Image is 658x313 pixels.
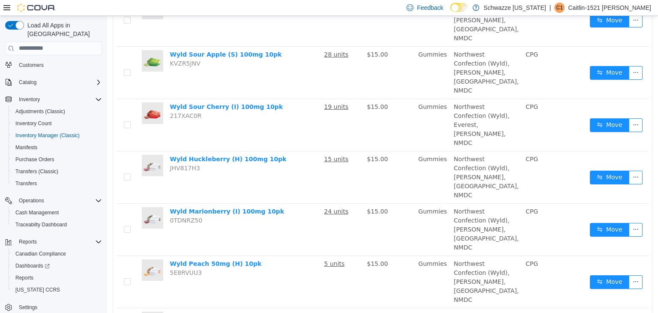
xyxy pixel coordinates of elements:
button: [US_STATE] CCRS [9,284,105,296]
a: Traceabilty Dashboard [12,220,70,230]
a: Canadian Compliance [12,249,69,259]
button: icon: ellipsis [522,102,535,116]
span: Washington CCRS [12,285,102,295]
span: Operations [15,196,102,206]
span: Transfers (Classic) [12,166,102,177]
a: Wyld Marionberry (I) 100mg 10pk [63,192,177,199]
u: 15 units [217,140,242,147]
button: icon: swapMove [483,102,522,116]
button: Canadian Compliance [9,248,105,260]
span: [US_STATE] CCRS [15,286,60,293]
span: Feedback [417,3,443,12]
span: Northwest Confection (Wyld), [PERSON_NAME], [GEOGRAPHIC_DATA], NMDC [347,35,412,78]
span: Reports [15,237,102,247]
a: Wyld Pomegranate (H) 100mg 10pk [63,297,184,304]
button: icon: ellipsis [522,259,535,273]
span: Canadian Compliance [15,250,66,257]
button: icon: ellipsis [522,207,535,221]
button: icon: swapMove [483,259,522,273]
button: Reports [15,237,40,247]
span: CPG [419,140,431,147]
span: $15.00 [260,244,281,251]
img: Wyld Marionberry (I) 100mg 10pk hero shot [35,191,56,213]
u: 19 units [217,87,242,94]
span: Traceabilty Dashboard [15,221,67,228]
button: Traceabilty Dashboard [9,219,105,231]
u: 28 units [217,35,242,42]
span: CPG [419,35,431,42]
button: Operations [15,196,48,206]
a: [US_STATE] CCRS [12,285,63,295]
u: 8 units [217,297,238,304]
span: 0TDNRZ50 [63,201,96,208]
span: 5E8RVUU3 [63,253,95,260]
img: Wyld Sour Cherry (I) 100mg 10pk hero shot [35,87,56,108]
span: Northwest Confection (Wyld), [PERSON_NAME], [GEOGRAPHIC_DATA], NMDC [347,140,412,183]
img: Wyld Huckleberry (H) 100mg 10pk hero shot [35,139,56,160]
button: icon: swapMove [483,207,522,221]
a: Transfers (Classic) [12,166,62,177]
a: Wyld Huckleberry (H) 100mg 10pk [63,140,179,147]
span: Load All Apps in [GEOGRAPHIC_DATA] [24,21,102,38]
button: Transfers [9,178,105,190]
button: icon: ellipsis [522,50,535,64]
td: Gummies [308,135,344,188]
span: CPG [419,87,431,94]
span: Customers [15,60,102,70]
button: Purchase Orders [9,153,105,166]
span: Catalog [15,77,102,87]
span: Traceabilty Dashboard [12,220,102,230]
a: Dashboards [9,260,105,272]
span: Manifests [12,142,102,153]
span: Settings [15,302,102,313]
a: Wyld Sour Cherry (I) 100mg 10pk [63,87,176,94]
span: Reports [19,238,37,245]
span: Cash Management [12,208,102,218]
span: CPG [419,244,431,251]
span: Inventory Manager (Classic) [15,132,80,139]
a: Settings [15,302,41,313]
a: Wyld Peach 50mg (H) 10pk [63,244,155,251]
span: Northwest Confection (Wyld), Everest, [PERSON_NAME], NMDC [347,87,402,130]
span: Dashboards [15,262,50,269]
span: Northwest Confection (Wyld), [PERSON_NAME], [GEOGRAPHIC_DATA], NMDC [347,244,412,287]
a: Reports [12,273,37,283]
button: Inventory [2,93,105,105]
span: Settings [19,304,37,311]
a: Cash Management [12,208,62,218]
span: Purchase Orders [15,156,54,163]
p: Schwazze [US_STATE] [484,3,546,13]
span: Inventory [15,94,102,105]
button: Catalog [2,76,105,88]
button: icon: ellipsis [522,155,535,169]
span: Adjustments (Classic) [15,108,65,115]
span: Dashboards [12,261,102,271]
a: Wyld Sour Apple (S) 100mg 10pk [63,35,175,42]
span: Transfers [15,180,37,187]
span: Inventory Count [12,118,102,129]
button: Cash Management [9,207,105,219]
p: Caitlin-1521 [PERSON_NAME] [568,3,651,13]
span: Cash Management [15,209,59,216]
button: Catalog [15,77,40,87]
img: Cova [17,3,56,12]
button: icon: swapMove [483,50,522,64]
button: Inventory [15,94,43,105]
button: Manifests [9,141,105,153]
a: Manifests [12,142,41,153]
a: Inventory Count [12,118,55,129]
span: $15.00 [260,87,281,94]
a: Customers [15,60,47,70]
td: Gummies [308,240,344,292]
button: Inventory Count [9,117,105,129]
span: Purchase Orders [12,154,102,165]
span: Catalog [19,79,36,86]
span: KVZR5JNV [63,44,93,51]
button: Operations [2,195,105,207]
div: Caitlin-1521 Noll [554,3,565,13]
span: Transfers (Classic) [15,168,58,175]
td: Gummies [308,188,344,240]
span: CPG [419,297,431,304]
span: $15.00 [260,140,281,147]
span: Reports [12,273,102,283]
